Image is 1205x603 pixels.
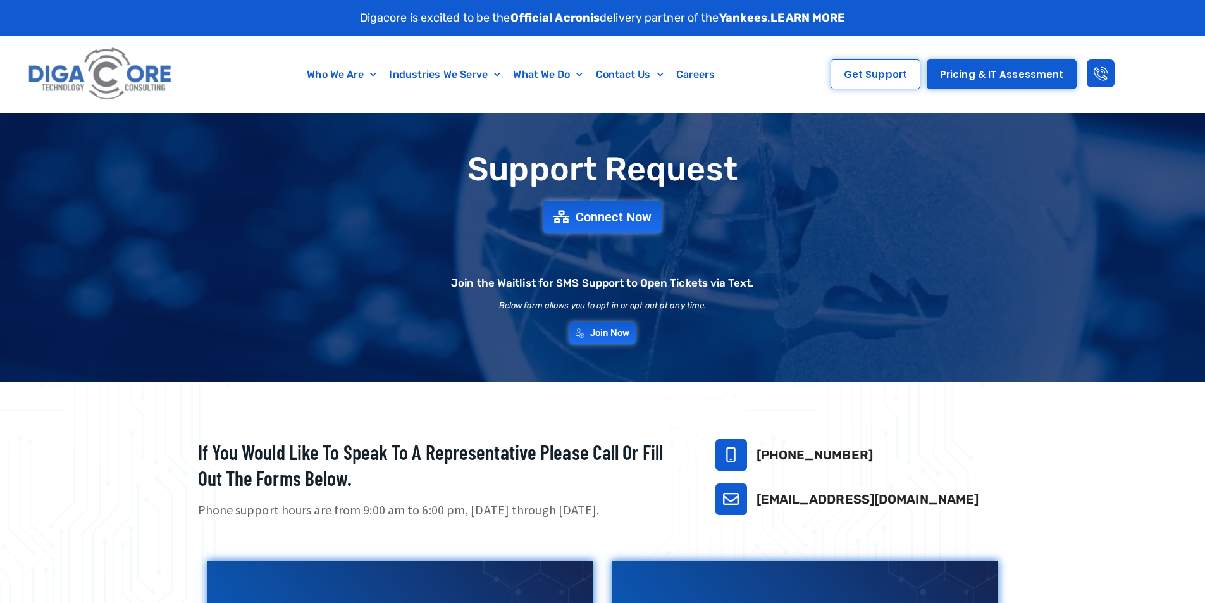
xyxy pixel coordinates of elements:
[383,60,507,89] a: Industries We Serve
[719,11,768,25] strong: Yankees
[715,483,747,515] a: support@digacore.com
[25,42,176,106] img: Digacore logo 1
[569,322,636,344] a: Join Now
[670,60,722,89] a: Careers
[757,447,873,463] a: [PHONE_NUMBER]
[757,492,979,507] a: [EMAIL_ADDRESS][DOMAIN_NAME]
[507,60,589,89] a: What We Do
[844,70,907,79] span: Get Support
[237,60,786,89] nav: Menu
[927,59,1077,89] a: Pricing & IT Assessment
[770,11,845,25] a: LEARN MORE
[451,278,754,289] h2: Join the Waitlist for SMS Support to Open Tickets via Text.
[499,301,707,309] h2: Below form allows you to opt in or opt out at any time.
[198,501,684,519] p: Phone support hours are from 9:00 am to 6:00 pm, [DATE] through [DATE].
[715,439,747,471] a: 732-646-5725
[576,211,652,223] span: Connect Now
[831,59,920,89] a: Get Support
[300,60,383,89] a: Who We Are
[360,9,846,27] p: Digacore is excited to be the delivery partner of the .
[510,11,600,25] strong: Official Acronis
[590,328,630,338] span: Join Now
[166,151,1039,187] h1: Support Request
[940,70,1063,79] span: Pricing & IT Assessment
[198,439,684,492] h2: If you would like to speak to a representative please call or fill out the forms below.
[590,60,670,89] a: Contact Us
[543,201,662,233] a: Connect Now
